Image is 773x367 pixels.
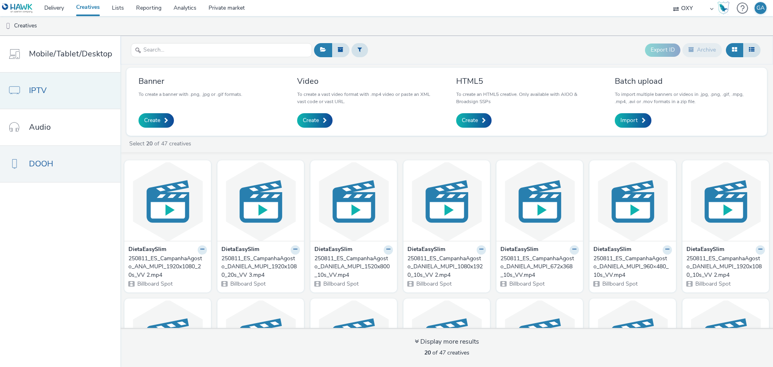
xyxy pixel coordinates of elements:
p: To create a vast video format with .mp4 video or paste an XML vast code or vast URL. [297,91,437,105]
a: 250811_ES_CampanhaAgosto_DANIELA_MUPI_1520x800_10s_VV.mp4 [314,255,393,279]
img: 250811_ES_CampanhaAgosto_DANIELA_MUPI_672x368 _10s_VV.mp4 visual [498,162,581,241]
h3: Banner [138,76,242,87]
button: Export ID [645,44,680,56]
div: 250811_ES_CampanhaAgosto_DANIELA_MUPI_960×480_10s_VV.mp4 [593,255,669,279]
p: To create a banner with .png, .jpg or .gif formats. [138,91,242,98]
span: DOOH [29,158,53,170]
h3: Batch upload [615,76,755,87]
img: 250811_ES_CampanhaAgosto_DANIELA_MUPI_1920x1080_20s_VV 3.mp4 visual [219,162,302,241]
span: IPTV [29,85,47,96]
span: Import [620,116,638,124]
div: 250811_ES_CampanhaAgosto_DANIELA_MUPI_1520x800_10s_VV.mp4 [314,255,390,279]
span: Create [462,116,478,124]
span: Billboard Spot [229,280,266,288]
strong: DietaEasySlim [500,245,538,255]
img: 250811_ES_CampanhaAgosto_DANIELA_MUPI_1520x800_10s_VV.mp4 visual [312,162,395,241]
p: To create an HTML5 creative. Only available with AIOO & Broadsign SSPs [456,91,596,105]
button: Table [743,43,761,57]
strong: DietaEasySlim [593,245,631,255]
span: Billboard Spot [322,280,359,288]
a: Create [138,113,174,128]
span: Create [144,116,160,124]
a: 250811_ES_CampanhaAgosto_DANIELA_MUPI_672x368 _10s_VV.mp4 [500,255,579,279]
strong: 20 [424,349,431,357]
strong: DietaEasySlim [314,245,352,255]
span: of 47 creatives [424,349,469,357]
a: 250811_ES_CampanhaAgosto_ANA_MUPI_1920x1080_20s_VV 2.mp4 [128,255,207,279]
span: Create [303,116,319,124]
span: Mobile/Tablet/Desktop [29,48,112,60]
a: Create [297,113,333,128]
p: To import multiple banners or videos in .jpg, .png, .gif, .mpg, .mp4, .avi or .mov formats in a z... [615,91,755,105]
strong: DietaEasySlim [128,245,166,255]
img: dooh [4,22,12,30]
a: Select of 47 creatives [128,140,194,147]
h3: Video [297,76,437,87]
strong: DietaEasySlim [221,245,259,255]
strong: DietaEasySlim [686,245,724,255]
button: Archive [682,43,722,57]
span: Billboard Spot [136,280,173,288]
div: GA [756,2,765,14]
span: Billboard Spot [694,280,731,288]
h3: HTML5 [456,76,596,87]
a: Hawk Academy [717,2,733,15]
a: Import [615,113,651,128]
a: Create [456,113,492,128]
div: 250811_ES_CampanhaAgosto_DANIELA_MUPI_1920x1080_10s_VV 2.mp4 [686,255,762,279]
span: Audio [29,121,51,133]
input: Search... [131,43,312,57]
a: 250811_ES_CampanhaAgosto_DANIELA_MUPI_1920x1080_10s_VV 2.mp4 [686,255,765,279]
div: 250811_ES_CampanhaAgosto_DANIELA_MUPI_1080x1920_10s_VV 2.mp4 [407,255,483,279]
img: 250811_ES_CampanhaAgosto_ANA_MUPI_1920x1080_20s_VV 2.mp4 visual [126,162,209,241]
div: 250811_ES_CampanhaAgosto_DANIELA_MUPI_1920x1080_20s_VV 3.mp4 [221,255,297,279]
strong: DietaEasySlim [407,245,445,255]
div: 250811_ES_CampanhaAgosto_DANIELA_MUPI_672x368 _10s_VV.mp4 [500,255,576,279]
div: 250811_ES_CampanhaAgosto_ANA_MUPI_1920x1080_20s_VV 2.mp4 [128,255,204,279]
img: 250811_ES_CampanhaAgosto_DANIELA_MUPI_1080x1920_10s_VV 2.mp4 visual [405,162,488,241]
strong: 20 [146,140,153,147]
a: 250811_ES_CampanhaAgosto_DANIELA_MUPI_1080x1920_10s_VV 2.mp4 [407,255,486,279]
span: Billboard Spot [508,280,545,288]
img: 250811_ES_CampanhaAgosto_DANIELA_MUPI_960×480_10s_VV.mp4 visual [591,162,674,241]
span: Billboard Spot [601,280,638,288]
img: Hawk Academy [717,2,730,15]
img: undefined Logo [2,3,33,13]
button: Grid [726,43,743,57]
a: 250811_ES_CampanhaAgosto_DANIELA_MUPI_960×480_10s_VV.mp4 [593,255,672,279]
span: Billboard Spot [415,280,452,288]
img: 250811_ES_CampanhaAgosto_DANIELA_MUPI_1920x1080_10s_VV 2.mp4 visual [684,162,767,241]
a: 250811_ES_CampanhaAgosto_DANIELA_MUPI_1920x1080_20s_VV 3.mp4 [221,255,300,279]
div: Display more results [415,337,479,346]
